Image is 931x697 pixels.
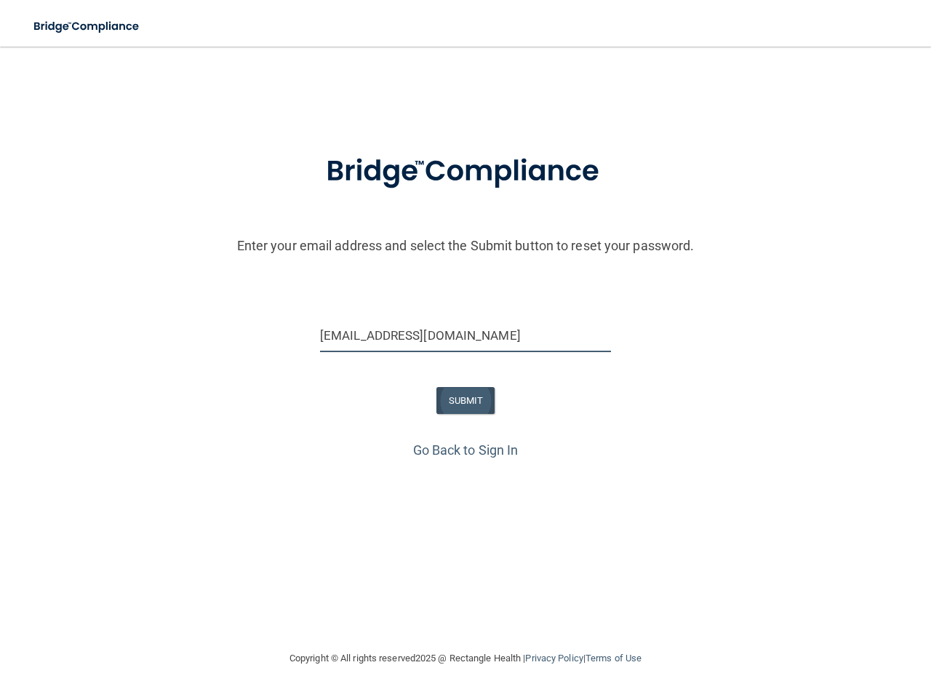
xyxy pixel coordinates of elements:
a: Terms of Use [586,653,642,664]
a: Go Back to Sign In [413,442,519,458]
input: Email [320,319,611,352]
div: Copyright © All rights reserved 2025 @ Rectangle Health | | [200,635,731,682]
a: Privacy Policy [525,653,583,664]
button: SUBMIT [436,387,495,414]
img: bridge_compliance_login_screen.278c3ca4.svg [296,134,635,210]
img: bridge_compliance_login_screen.278c3ca4.svg [22,12,153,41]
